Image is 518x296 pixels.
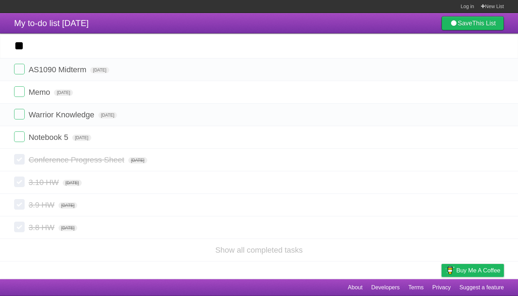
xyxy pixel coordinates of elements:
span: 3.8 HW [29,223,56,232]
a: Terms [408,281,424,294]
span: 3.10 HW [29,178,61,187]
span: [DATE] [72,135,91,141]
label: Done [14,199,25,210]
label: Done [14,222,25,232]
span: Warrior Knowledge [29,110,96,119]
span: Memo [29,88,52,97]
label: Done [14,177,25,187]
label: Done [14,86,25,97]
a: Privacy [432,281,451,294]
span: [DATE] [98,112,117,118]
b: This List [472,20,496,27]
a: Show all completed tasks [215,246,303,254]
span: Buy me a coffee [456,264,500,277]
span: [DATE] [128,157,147,164]
a: SaveThis List [442,16,504,30]
span: [DATE] [58,225,78,231]
span: 3.9 HW [29,201,56,209]
span: [DATE] [58,202,78,209]
label: Done [14,131,25,142]
span: [DATE] [54,90,73,96]
span: AS1090 Midterm [29,65,88,74]
span: Conference Progress Sheet [29,155,126,164]
label: Done [14,64,25,74]
label: Done [14,154,25,165]
label: Done [14,109,25,119]
span: My to-do list [DATE] [14,18,89,28]
a: About [348,281,363,294]
a: Buy me a coffee [442,264,504,277]
span: [DATE] [63,180,82,186]
span: Notebook 5 [29,133,70,142]
img: Buy me a coffee [445,264,455,276]
span: [DATE] [90,67,109,73]
a: Suggest a feature [460,281,504,294]
a: Developers [371,281,400,294]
